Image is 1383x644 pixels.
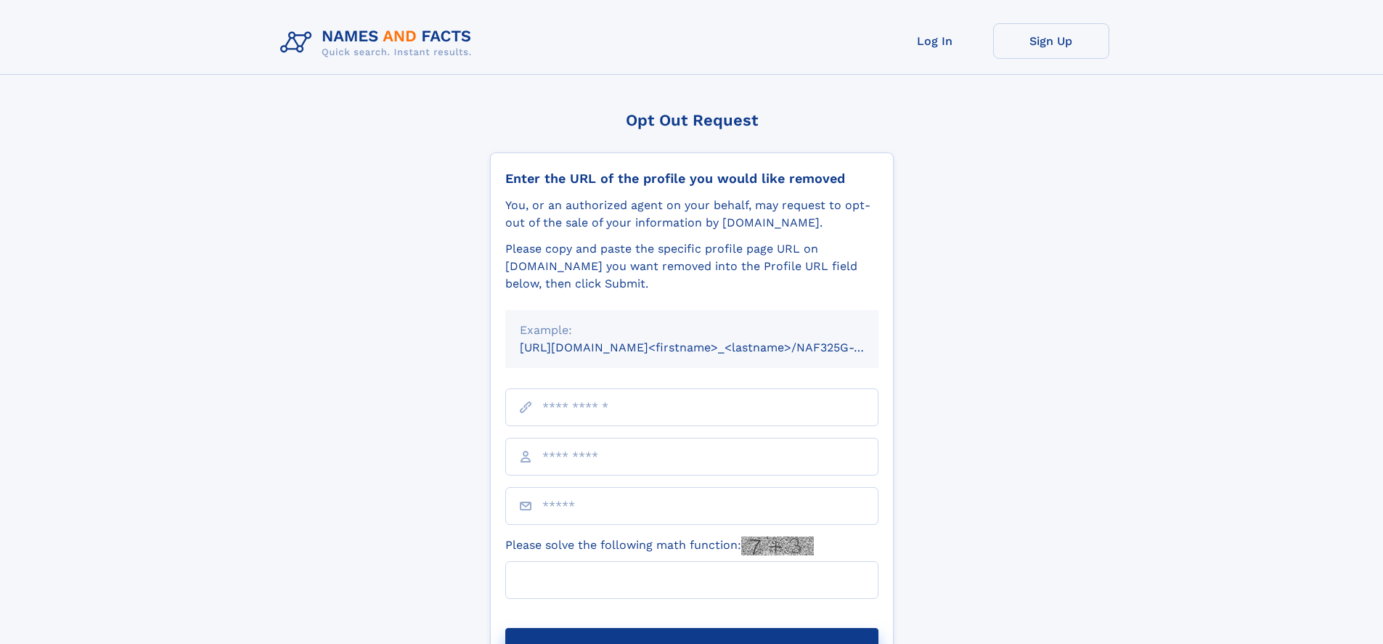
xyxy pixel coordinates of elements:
[505,537,814,555] label: Please solve the following math function:
[520,341,906,354] small: [URL][DOMAIN_NAME]<firstname>_<lastname>/NAF325G-xxxxxxxx
[520,322,864,339] div: Example:
[877,23,993,59] a: Log In
[993,23,1109,59] a: Sign Up
[274,23,484,62] img: Logo Names and Facts
[505,171,878,187] div: Enter the URL of the profile you would like removed
[490,111,894,129] div: Opt Out Request
[505,240,878,293] div: Please copy and paste the specific profile page URL on [DOMAIN_NAME] you want removed into the Pr...
[505,197,878,232] div: You, or an authorized agent on your behalf, may request to opt-out of the sale of your informatio...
